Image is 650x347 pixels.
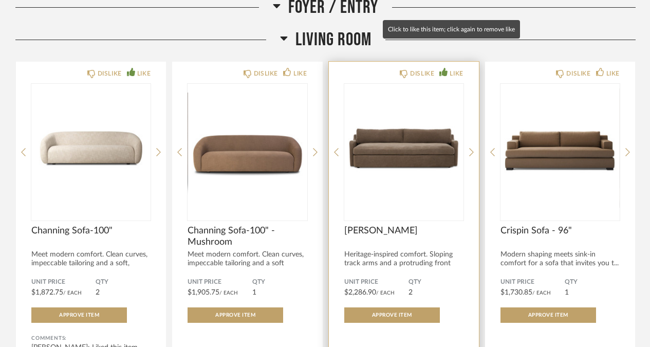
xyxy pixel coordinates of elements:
img: undefined [500,84,620,212]
span: / Each [63,290,82,296]
span: Unit Price [344,278,408,286]
span: QTY [408,278,463,286]
span: Unit Price [500,278,565,286]
div: 0 [344,84,463,212]
img: undefined [344,84,463,212]
span: $1,872.75 [31,289,63,296]
span: 1 [252,289,256,296]
span: Channing Sofa-100" - Mushroom [188,225,307,248]
div: DISLIKE [98,68,122,79]
span: / Each [376,290,395,296]
span: Approve Item [528,313,568,318]
div: 0 [188,84,307,212]
div: Comments: [31,333,151,343]
span: Living Room [295,29,372,51]
div: Modern shaping meets sink-in comfort for a sofa that invites you t... [500,250,620,268]
span: Approve Item [59,313,99,318]
img: undefined [31,84,151,212]
div: LIKE [137,68,151,79]
span: 1 [565,289,569,296]
span: / Each [532,290,551,296]
span: [PERSON_NAME] [344,225,463,236]
span: 2 [408,289,413,296]
button: Approve Item [500,307,596,323]
div: DISLIKE [254,68,278,79]
button: Approve Item [188,307,283,323]
span: 2 [96,289,100,296]
span: Approve Item [215,313,255,318]
div: 0 [31,84,151,212]
span: Unit Price [31,278,96,286]
div: Meet modern comfort. Clean curves, impeccable tailoring and a soft, [PERSON_NAME]... [31,250,151,277]
span: $1,905.75 [188,289,219,296]
div: LIKE [606,68,620,79]
button: Approve Item [344,307,440,323]
div: 0 [500,84,620,212]
div: LIKE [450,68,463,79]
img: undefined [188,84,307,212]
span: QTY [565,278,620,286]
div: LIKE [293,68,307,79]
span: $2,286.90 [344,289,376,296]
button: Approve Item [31,307,127,323]
span: $1,730.85 [500,289,532,296]
span: Channing Sofa-100" [31,225,151,236]
div: Meet modern comfort. Clean curves, impeccable tailoring and a soft cushi... [188,250,307,277]
div: DISLIKE [410,68,434,79]
div: DISLIKE [566,68,590,79]
span: Approve Item [372,313,412,318]
span: / Each [219,290,238,296]
span: QTY [252,278,307,286]
div: Heritage-inspired comfort. Sloping track arms and a protruding front de... [344,250,463,277]
span: QTY [96,278,151,286]
span: Crispin Sofa - 96" [500,225,620,236]
span: Unit Price [188,278,252,286]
